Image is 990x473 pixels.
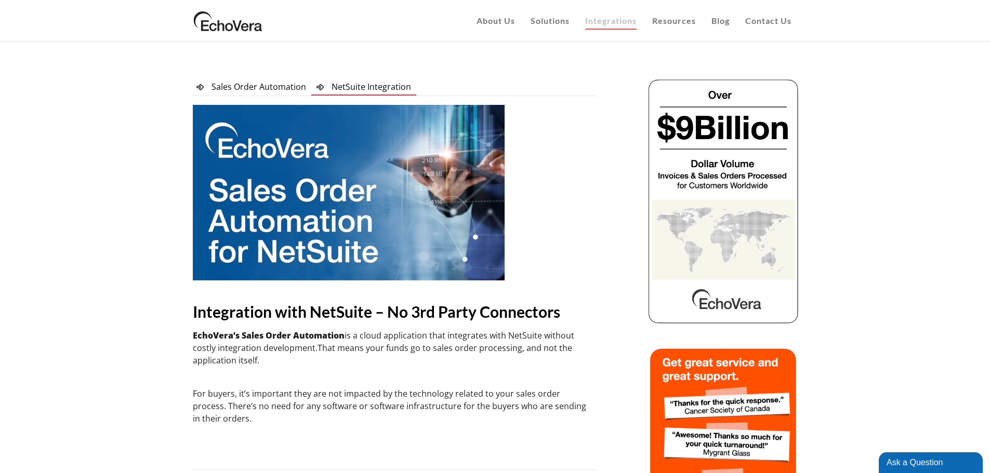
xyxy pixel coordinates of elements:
span: That means your funds go to sales order processing, and not the application itself. [193,342,572,366]
a: NetSuite Integration [311,78,416,96]
span: Integrations [585,16,637,25]
img: echovera dollar volume [647,78,799,325]
span: Sales Order Automation [212,81,306,92]
span: Solutions [531,16,570,25]
strong: Integration with NetSuite – No 3rd Party Connectors [193,302,560,321]
span: Contact Us [745,16,791,25]
img: EchoVera [191,8,265,34]
span: About Us [477,16,515,25]
span: NetSuite Integration [332,81,411,92]
strong: EchoVera’s Sales Order Automation [193,330,345,341]
img: sales order management netsuite [193,105,505,280]
iframe: chat widget [879,450,985,473]
p: For buyers, it’s important they are not impacted by the technology related to your sales order pr... [193,387,595,425]
a: Sales Order Automation [191,78,311,96]
span: Blog [711,16,730,25]
p: is a cloud application that integrates with NetSuite without costly integration development. [193,329,595,367]
span: Resources [652,16,696,25]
